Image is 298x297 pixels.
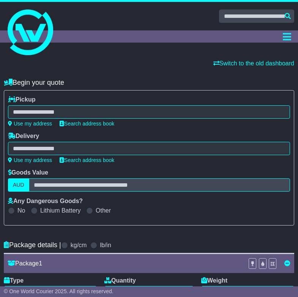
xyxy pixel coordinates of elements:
[40,207,81,214] label: Lithium Battery
[17,207,25,214] label: No
[100,241,111,249] label: lb/in
[4,260,244,267] div: Package
[8,197,83,205] label: Any Dangerous Goods?
[8,157,52,163] a: Use my address
[4,79,294,87] h4: Begin your quote
[71,241,87,249] label: kg/cm
[4,277,24,284] label: Type
[279,30,294,43] button: Toggle navigation
[284,260,290,267] a: Remove this item
[39,260,42,267] span: 1
[96,207,111,214] label: Other
[8,169,48,176] label: Goods Value
[213,60,294,67] a: Switch to the old dashboard
[201,277,227,284] label: Weight
[8,96,35,103] label: Pickup
[8,132,39,140] label: Delivery
[60,121,114,127] a: Search address book
[104,277,136,284] label: Quantity
[4,241,61,249] h4: Package details |
[8,178,29,192] label: AUD
[4,288,114,294] span: © One World Courier 2025. All rights reserved.
[60,157,114,163] a: Search address book
[8,121,52,127] a: Use my address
